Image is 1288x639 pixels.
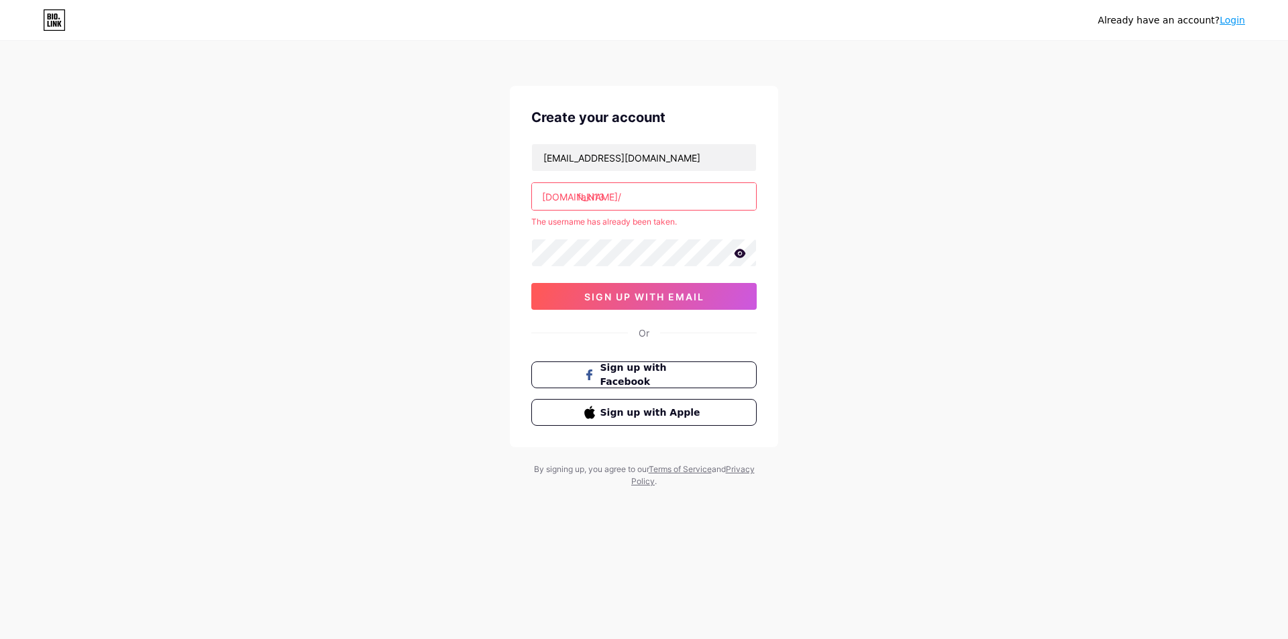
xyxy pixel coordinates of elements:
[649,464,712,474] a: Terms of Service
[532,183,756,210] input: username
[531,107,757,127] div: Create your account
[531,283,757,310] button: sign up with email
[600,406,704,420] span: Sign up with Apple
[639,326,649,340] div: Or
[1220,15,1245,25] a: Login
[542,190,621,204] div: [DOMAIN_NAME]/
[531,399,757,426] button: Sign up with Apple
[531,361,757,388] button: Sign up with Facebook
[600,361,704,389] span: Sign up with Facebook
[530,463,758,487] div: By signing up, you agree to our and .
[531,216,757,228] div: The username has already been taken.
[532,144,756,171] input: Email
[1098,13,1245,27] div: Already have an account?
[584,291,704,302] span: sign up with email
